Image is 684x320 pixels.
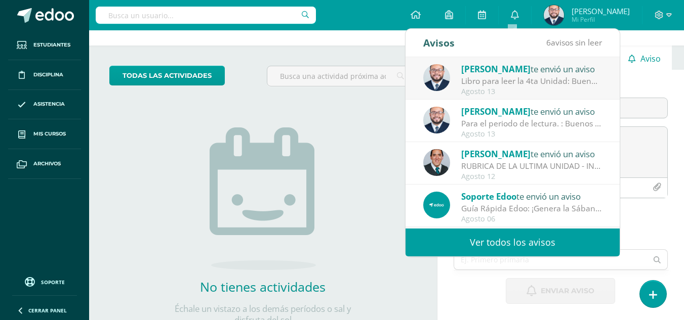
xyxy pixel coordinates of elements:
[454,250,648,269] input: Ej. Primero primaria
[461,106,531,117] span: [PERSON_NAME]
[461,203,602,214] div: Guía Rápida Edoo: ¡Genera la Sábana de tu Curso en Pocos Pasos!: En Edoo, buscamos facilitar la a...
[210,127,316,270] img: no_activities.png
[267,66,416,86] input: Busca una actividad próxima aquí...
[461,148,531,160] span: [PERSON_NAME]
[406,228,620,256] a: Ver todos los avisos
[423,192,450,218] img: 676617573f7bfa93b0300b4c1ae80bc1.png
[8,60,81,90] a: Disciplina
[423,107,450,133] img: eaa624bfc361f5d4e8a554d75d1a3cf6.png
[617,45,671,70] a: Aviso
[33,160,61,168] span: Archivos
[461,215,602,223] div: Agosto 06
[461,147,602,160] div: te envió un aviso
[461,87,602,96] div: Agosto 13
[33,41,70,49] span: Estudiantes
[640,47,661,71] span: Aviso
[572,15,630,24] span: Mi Perfil
[546,37,551,48] span: 6
[506,278,615,304] button: Enviar aviso
[541,279,594,303] span: Enviar aviso
[461,63,531,75] span: [PERSON_NAME]
[33,71,63,79] span: Disciplina
[461,160,602,172] div: RUBRICA DE LA ULTIMA UNIDAD - INFORMACION IMPORTANTE-: Buenas tardes Estimados todos Bendiciones ...
[423,29,455,57] div: Avisos
[8,149,81,179] a: Archivos
[572,6,630,16] span: [PERSON_NAME]
[423,149,450,176] img: 2306758994b507d40baaa54be1d4aa7e.png
[461,172,602,181] div: Agosto 12
[162,278,364,295] h2: No tienes actividades
[12,275,77,288] a: Soporte
[33,130,66,138] span: Mis cursos
[33,100,65,108] span: Asistencia
[544,5,564,25] img: 6a2ad2c6c0b72cf555804368074c1b95.png
[8,90,81,120] a: Asistencia
[461,118,602,129] div: Para el periodo de lectura. : Buenos días estimados Jóvenes, un gusto saludarlos. Para el periodo...
[461,191,516,202] span: Soporte Edoo
[423,64,450,91] img: eaa624bfc361f5d4e8a554d75d1a3cf6.png
[96,7,316,24] input: Busca un usuario...
[461,105,602,118] div: te envió un aviso
[546,37,602,48] span: avisos sin leer
[28,307,67,314] span: Cerrar panel
[461,75,602,87] div: Libro para leer la 4ta Unidad: Buenos días Jóvenes, un gusto saludarlos. Les adjunto el libro que...
[8,119,81,149] a: Mis cursos
[461,130,602,139] div: Agosto 13
[109,66,225,85] a: todas las Actividades
[8,30,81,60] a: Estudiantes
[41,279,65,286] span: Soporte
[461,190,602,203] div: te envió un aviso
[461,62,602,75] div: te envió un aviso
